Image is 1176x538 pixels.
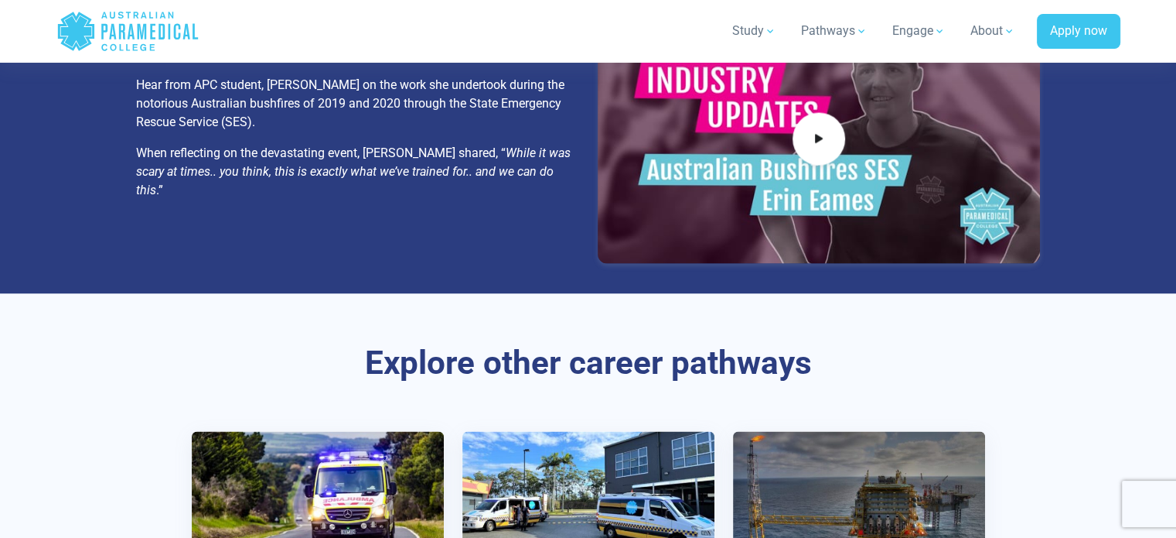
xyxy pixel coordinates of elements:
[56,6,199,57] a: Australian Paramedical College
[883,9,955,53] a: Engage
[136,343,1041,382] h3: Explore other career pathways
[961,9,1024,53] a: About
[136,146,571,197] em: While it was scary at times.. you think, this is exactly what we’ve trained for.. and we can do this
[723,9,786,53] a: Study
[792,9,877,53] a: Pathways
[136,144,579,200] p: When reflecting on the devastating event, [PERSON_NAME] shared, “ .”
[136,77,564,129] span: Hear from APC student, [PERSON_NAME] on the work she undertook during the notorious Australian bu...
[1037,14,1120,50] a: Apply now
